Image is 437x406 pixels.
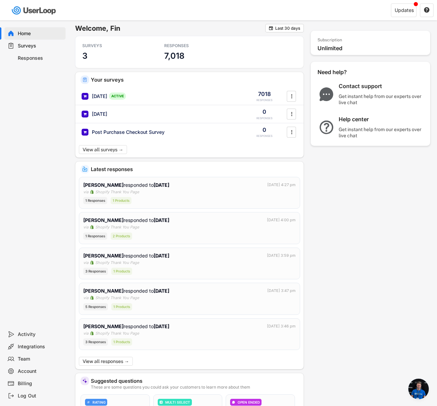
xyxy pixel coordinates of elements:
[90,261,94,265] img: 1156660_ecommerce_logo_shopify_icon%20%281%29.png
[82,51,87,61] h3: 3
[318,69,365,76] div: Need help?
[90,190,94,194] img: 1156660_ecommerce_logo_shopify_icon%20%281%29.png
[83,287,171,294] div: responded to
[267,182,296,188] div: [DATE] 4:27 pm
[18,55,63,61] div: Responses
[267,253,296,258] div: [DATE] 3:59 pm
[91,167,298,172] div: Latest responses
[256,98,272,102] div: RESPONSES
[111,338,132,346] div: 1 Products
[83,217,124,223] strong: [PERSON_NAME]
[83,224,88,230] div: via
[424,7,430,13] button: 
[275,26,300,30] div: Last 30 days
[267,288,296,294] div: [DATE] 3:47 pm
[18,331,63,338] div: Activity
[91,378,298,383] div: Suggested questions
[18,393,63,399] div: Log Out
[83,338,108,346] div: 3 Responses
[82,43,144,48] div: SURVEYS
[91,385,298,389] div: These are some questions you could ask your customers to learn more about them
[95,224,139,230] div: Shopify Thank You Page
[95,260,139,266] div: Shopify Thank You Page
[256,116,272,120] div: RESPONSES
[111,233,132,240] div: 2 Products
[111,197,131,204] div: 1 Products
[267,323,296,329] div: [DATE] 3:46 pm
[18,30,63,37] div: Home
[263,126,266,134] div: 0
[79,145,127,154] button: View all surveys →
[95,189,139,195] div: Shopify Thank You Page
[83,268,108,275] div: 3 Responses
[232,401,235,404] img: ConversationMinor.svg
[165,401,190,404] div: MULTI SELECT
[263,108,266,115] div: 0
[18,344,63,350] div: Integrations
[164,51,184,61] h3: 7,018
[159,401,163,404] img: ListMajor.svg
[83,181,171,188] div: responded to
[339,116,424,123] div: Help center
[291,110,292,117] text: 
[258,90,271,98] div: 7018
[82,167,87,172] img: IncomingMajor.svg
[154,217,169,223] strong: [DATE]
[395,8,414,13] div: Updates
[83,216,171,224] div: responded to
[288,91,295,101] button: 
[95,295,139,301] div: Shopify Thank You Page
[87,401,90,404] img: AdjustIcon.svg
[92,129,165,136] div: Post Purchase Checkout Survey
[291,128,292,136] text: 
[83,260,88,266] div: via
[111,303,132,310] div: 1 Products
[83,189,88,195] div: via
[83,323,171,330] div: responded to
[154,182,169,188] strong: [DATE]
[92,93,107,100] div: [DATE]
[83,331,88,336] div: via
[339,83,424,90] div: Contact support
[83,182,124,188] strong: [PERSON_NAME]
[318,45,427,52] div: Unlimited
[90,331,94,335] img: 1156660_ecommerce_logo_shopify_icon%20%281%29.png
[318,38,342,43] div: Subscription
[339,93,424,106] div: Get instant help from our experts over live chat
[268,26,273,31] button: 
[269,26,273,31] text: 
[238,401,260,404] div: OPEN ENDED
[83,233,107,240] div: 1 Responses
[82,378,87,383] img: MagicMajor%20%28Purple%29.svg
[18,380,63,387] div: Billing
[408,379,429,399] div: Open chat
[288,127,295,137] button: 
[256,134,272,138] div: RESPONSES
[18,43,63,49] div: Surveys
[339,126,424,139] div: Get instant help from our experts over live chat
[95,331,139,336] div: Shopify Thank You Page
[83,197,107,204] div: 1 Responses
[18,368,63,375] div: Account
[10,3,58,17] img: userloop-logo-01.svg
[154,253,169,258] strong: [DATE]
[318,87,335,101] img: ChatMajor.svg
[90,225,94,229] img: 1156660_ecommerce_logo_shopify_icon%20%281%29.png
[83,295,88,301] div: via
[154,323,169,329] strong: [DATE]
[83,253,124,258] strong: [PERSON_NAME]
[75,24,265,33] h6: Welcome, Fin
[111,268,132,275] div: 1 Products
[288,109,295,119] button: 
[92,111,107,117] div: [DATE]
[83,303,108,310] div: 5 Responses
[83,323,124,329] strong: [PERSON_NAME]
[267,217,296,223] div: [DATE] 4:00 pm
[93,401,105,404] div: RATING
[83,252,171,259] div: responded to
[318,121,335,134] img: QuestionMarkInverseMajor.svg
[83,288,124,294] strong: [PERSON_NAME]
[109,93,126,100] div: ACTIVE
[79,357,133,366] button: View all responses →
